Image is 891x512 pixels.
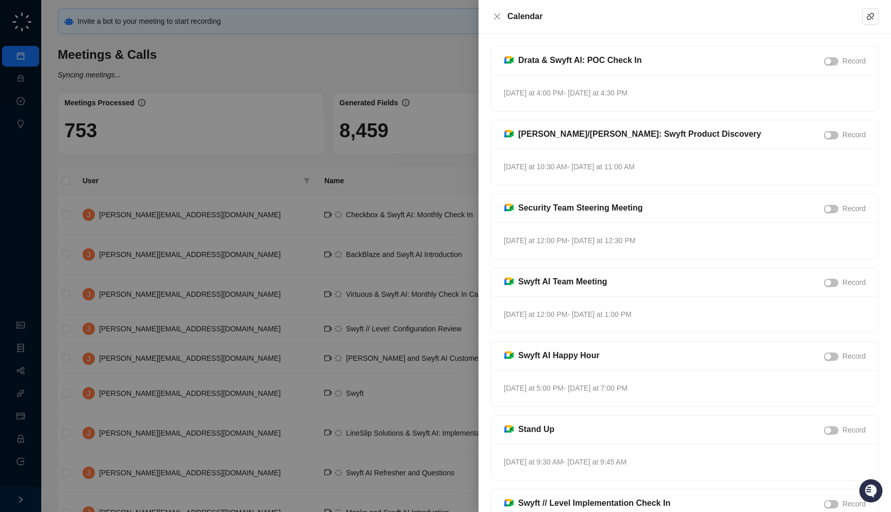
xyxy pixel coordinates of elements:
span: Record [843,352,866,360]
span: Record [843,204,866,213]
span: Record [843,426,866,434]
a: Powered byPylon [73,169,125,178]
span: Pylon [103,170,125,178]
div: [PERSON_NAME]/[PERSON_NAME]: Swyft Product Discovery [518,127,761,140]
img: google-meet-B-ceY44d.png [504,425,514,434]
span: Record [843,500,866,508]
span: disconnect [866,12,874,21]
span: [DATE] at 5:00 PM - [DATE] at 7:00 PM [504,384,628,392]
img: google-meet-B-ceY44d.png [504,277,514,286]
img: google-meet-B-ceY44d.png [504,499,514,507]
h2: How can we help? [10,58,188,74]
button: Close [491,10,503,23]
img: google-meet-B-ceY44d.png [504,203,514,212]
div: 📶 [46,146,55,154]
span: Record [843,57,866,65]
div: Stand Up [518,423,554,436]
span: Record [843,131,866,139]
img: Swyft AI [10,10,31,31]
iframe: Open customer support [858,478,886,506]
div: Security Team Steering Meeting [518,201,643,214]
span: [DATE] at 9:30 AM - [DATE] at 9:45 AM [504,458,626,466]
span: [DATE] at 4:00 PM - [DATE] at 4:30 PM [504,89,628,97]
div: Swyft // Level Implementation Check In [518,497,670,509]
a: 📚Docs [6,140,42,159]
img: google-meet-B-ceY44d.png [504,351,514,360]
span: Record [843,278,866,286]
div: Swyft AI Happy Hour [518,349,600,362]
p: Welcome 👋 [10,41,188,58]
div: 📚 [10,146,19,154]
span: close [493,12,501,21]
a: 📶Status [42,140,84,159]
span: [DATE] at 12:00 PM - [DATE] at 12:30 PM [504,236,636,245]
div: Calendar [507,10,862,23]
button: Start new chat [175,97,188,109]
img: google-meet-B-ceY44d.png [504,130,514,138]
span: Status [57,145,79,155]
span: [DATE] at 12:00 PM - [DATE] at 1:00 PM [504,310,632,318]
div: Swyft AI Team Meeting [518,275,607,288]
div: Drata & Swyft AI: POC Check In [518,54,641,67]
span: [DATE] at 10:30 AM - [DATE] at 11:00 AM [504,163,635,171]
img: 5124521997842_fc6d7dfcefe973c2e489_88.png [10,93,29,112]
div: Start new chat [35,93,169,104]
span: Docs [21,145,38,155]
div: We're available if you need us! [35,104,130,112]
img: google-meet-B-ceY44d.png [504,56,514,65]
